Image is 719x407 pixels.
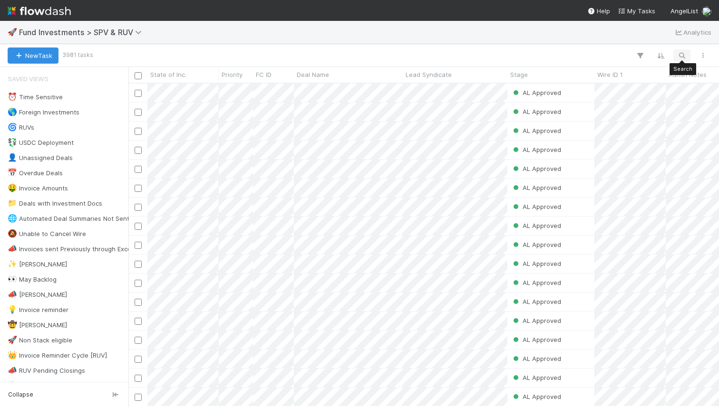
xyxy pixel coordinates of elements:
[511,203,561,210] span: AL Approved
[8,275,17,283] span: 👀
[511,202,561,211] div: AL Approved
[511,241,561,248] span: AL Approved
[135,318,142,325] input: Toggle Row Selected
[511,146,561,153] span: AL Approved
[511,89,561,96] span: AL Approved
[8,274,57,285] div: May Backlog
[8,123,17,131] span: 🌀
[511,164,561,173] div: AL Approved
[511,240,561,249] div: AL Approved
[8,69,49,88] span: Saved Views
[8,258,67,270] div: [PERSON_NAME]
[8,228,86,240] div: Unable to Cancel Wire
[8,152,73,164] div: Unassigned Deals
[511,127,561,134] span: AL Approved
[8,260,17,268] span: ✨
[19,28,146,37] span: Fund Investments > SPV & RUV
[8,351,17,359] span: 👑
[8,138,17,146] span: 💱
[8,334,72,346] div: Non Stack eligible
[511,298,561,305] span: AL Approved
[297,70,329,79] span: Deal Name
[8,350,107,361] div: Invoice Reminder Cycle [RUV]
[511,373,561,382] div: AL Approved
[8,199,17,207] span: 📁
[8,3,71,19] img: logo-inverted-e16ddd16eac7371096b0.svg
[8,243,133,255] div: Invoices sent Previously through Excel
[135,299,142,306] input: Toggle Row Selected
[8,167,63,179] div: Overdue Deals
[674,27,711,38] a: Analytics
[8,336,17,344] span: 🚀
[511,184,561,191] span: AL Approved
[8,214,17,222] span: 🌐
[8,289,67,301] div: [PERSON_NAME]
[511,222,561,229] span: AL Approved
[135,223,142,230] input: Toggle Row Selected
[8,198,102,209] div: Deals with Investment Docs
[135,261,142,268] input: Toggle Row Selected
[618,7,655,15] span: My Tasks
[511,221,561,230] div: AL Approved
[8,106,79,118] div: Foreign Investments
[8,153,17,161] span: 👤
[670,7,698,15] span: AngelList
[135,242,142,249] input: Toggle Row Selected
[8,305,17,313] span: 💡
[8,28,17,36] span: 🚀
[8,380,81,392] div: Closing + 40k in FBO
[222,70,243,79] span: Priority
[511,165,561,172] span: AL Approved
[135,204,142,211] input: Toggle Row Selected
[618,6,655,16] a: My Tasks
[135,185,142,192] input: Toggle Row Selected
[135,128,142,135] input: Toggle Row Selected
[135,147,142,154] input: Toggle Row Selected
[406,70,452,79] span: Lead Syndicate
[8,182,68,194] div: Invoice Amounts
[135,356,142,363] input: Toggle Row Selected
[511,336,561,343] span: AL Approved
[135,280,142,287] input: Toggle Row Selected
[511,183,561,192] div: AL Approved
[511,88,561,97] div: AL Approved
[511,278,561,287] div: AL Approved
[511,374,561,381] span: AL Approved
[8,213,129,225] div: Automated Deal Summaries Not Sent
[8,365,85,377] div: RUV Pending Closings
[62,51,93,59] small: 3981 tasks
[135,375,142,382] input: Toggle Row Selected
[511,108,561,115] span: AL Approved
[8,381,17,389] span: 💡
[135,394,142,401] input: Toggle Row Selected
[8,321,17,329] span: 🤠
[587,6,610,16] div: Help
[256,70,272,79] span: FC ID
[8,169,17,177] span: 📅
[511,316,561,325] div: AL Approved
[8,184,17,192] span: 🤑
[135,337,142,344] input: Toggle Row Selected
[135,72,142,79] input: Toggle All Rows Selected
[8,229,17,237] span: 🔕
[8,390,33,399] span: Collapse
[511,393,561,400] span: AL Approved
[597,70,623,79] span: Wire ID 1
[8,122,34,133] div: RUVs
[150,70,186,79] span: State of Inc.
[135,166,142,173] input: Toggle Row Selected
[8,108,17,116] span: 🌎
[511,297,561,306] div: AL Approved
[8,91,63,103] div: Time Sensitive
[8,47,58,64] button: NewTask
[135,90,142,97] input: Toggle Row Selected
[510,70,528,79] span: Stage
[8,366,17,374] span: 📣
[511,259,561,268] div: AL Approved
[669,70,707,79] span: Admin Notes
[702,7,711,16] img: avatar_0a9e60f7-03da-485c-bb15-a40c44fcec20.png
[8,245,17,253] span: 📣
[8,137,74,149] div: USDC Deployment
[511,335,561,344] div: AL Approved
[511,145,561,154] div: AL Approved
